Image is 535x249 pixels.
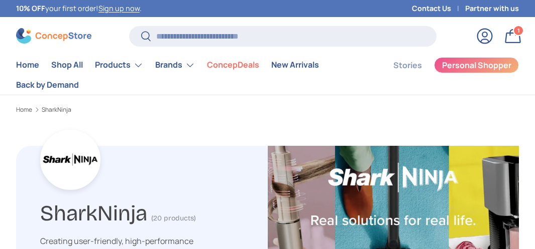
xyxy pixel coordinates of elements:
[207,55,259,75] a: ConcepDeals
[149,55,201,75] summary: Brands
[434,57,519,73] a: Personal Shopper
[369,55,519,95] nav: Secondary
[42,107,71,113] a: SharkNinja
[40,196,147,226] h1: SharkNinja
[89,55,149,75] summary: Products
[393,56,422,75] a: Stories
[98,4,140,13] a: Sign up now
[16,55,369,95] nav: Primary
[155,55,195,75] a: Brands
[517,27,520,34] span: 1
[16,75,79,95] a: Back by Demand
[16,55,39,75] a: Home
[16,105,519,114] nav: Breadcrumbs
[51,55,83,75] a: Shop All
[95,55,143,75] a: Products
[16,4,45,13] strong: 10% OFF
[271,55,319,75] a: New Arrivals
[16,3,142,14] p: your first order! .
[151,214,196,222] span: (20 products)
[16,28,91,44] img: ConcepStore
[412,3,465,14] a: Contact Us
[465,3,519,14] a: Partner with us
[442,61,511,69] span: Personal Shopper
[16,107,32,113] a: Home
